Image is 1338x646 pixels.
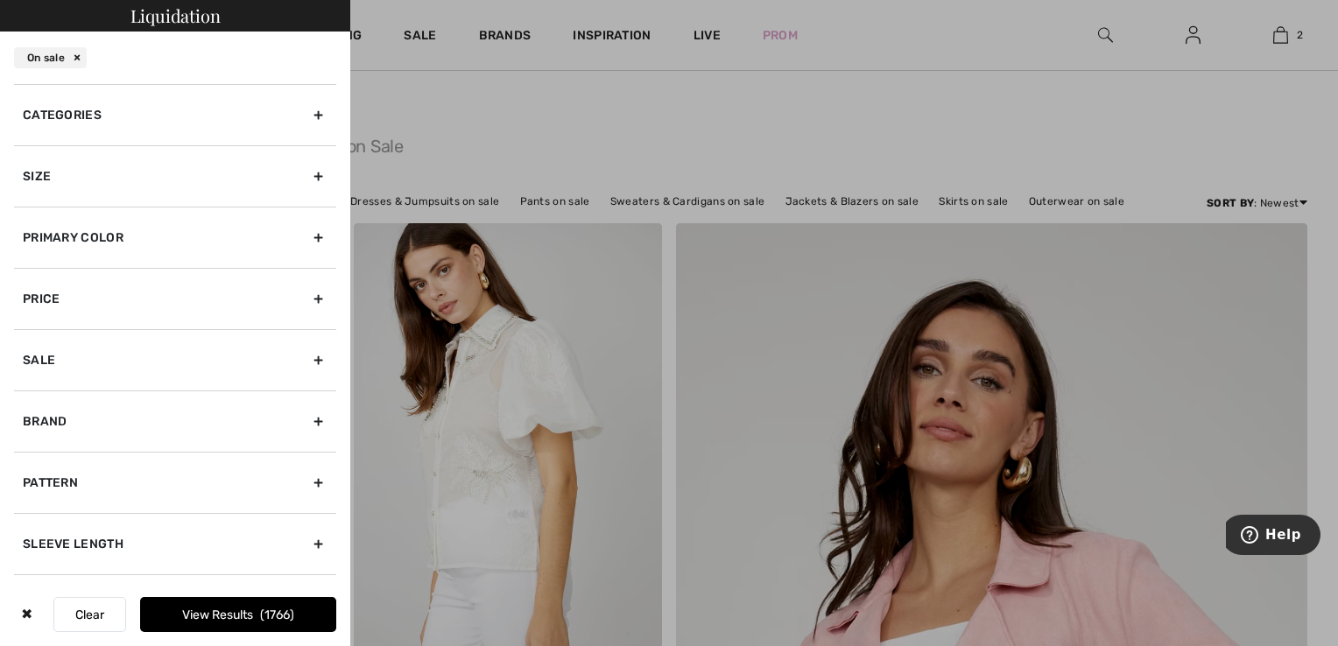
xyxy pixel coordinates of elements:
[140,597,336,632] button: View Results1766
[260,607,294,622] span: 1766
[14,329,336,390] div: Sale
[14,47,87,68] div: On sale
[14,513,336,574] div: Sleeve length
[14,84,336,145] div: Categories
[1226,515,1320,558] iframe: Opens a widget where you can find more information
[14,597,39,632] div: ✖
[14,145,336,207] div: Size
[14,574,336,635] div: Dress Length
[14,268,336,329] div: Price
[14,452,336,513] div: Pattern
[14,390,336,452] div: Brand
[53,597,126,632] button: Clear
[14,207,336,268] div: Primary Color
